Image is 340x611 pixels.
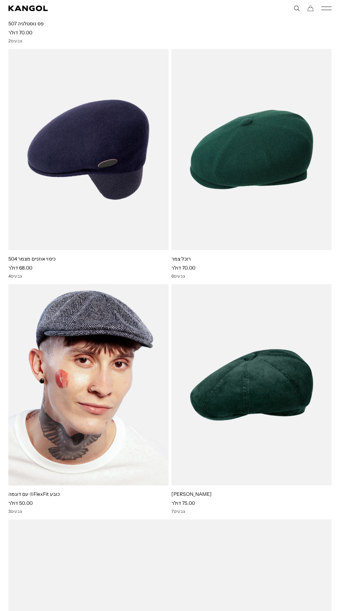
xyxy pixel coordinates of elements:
img: קורד הוקר [171,284,332,485]
a: [PERSON_NAME] [171,491,212,497]
font: 2 [8,38,11,43]
font: 7 [171,509,174,514]
button: תפריט נייד [321,5,332,11]
img: כובע FlexFit® עם דוגמה [8,284,169,485]
font: 6 [171,273,174,279]
font: 70.00 דולר [171,265,195,271]
font: צבעים [11,273,22,279]
a: כיסוי אוזניים מצמר 504 [8,256,56,262]
font: צבעים [11,509,22,514]
font: 3 [8,509,11,514]
font: 75.00 דולר [171,500,195,506]
font: צבעים [174,273,185,279]
img: כיסוי אוזניים מצמר 504 [8,49,169,250]
a: קנגול [8,6,170,11]
font: צבעים [174,509,185,514]
summary: חפש כאן [294,5,300,11]
font: 70.00 דולר [8,29,32,36]
font: צבעים [11,38,22,43]
button: עֲגָלָה [307,5,314,11]
font: 68.00 דולר [8,265,32,271]
img: רוכל צמר [171,49,332,250]
a: פס נוסטלגיה 507 [8,20,44,27]
font: 50.00 דולר [8,500,33,506]
a: כובע FlexFit® עם דוגמה [8,491,60,497]
font: 4 [8,273,11,279]
a: רוכל צמר [171,256,191,262]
